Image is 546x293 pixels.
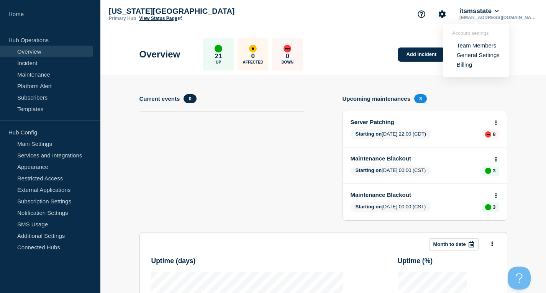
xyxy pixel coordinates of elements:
p: Month to date [433,241,466,247]
button: Support [413,6,430,22]
span: [DATE] 22:00 (CDT) [351,129,431,139]
header: Account settings [452,30,500,36]
span: Starting on [356,131,382,137]
span: [DATE] 00:00 (CST) [351,166,431,176]
p: Up [216,60,221,64]
div: affected [249,45,257,52]
p: Affected [243,60,263,64]
p: [US_STATE][GEOGRAPHIC_DATA] [109,7,262,16]
p: [EMAIL_ADDRESS][DOMAIN_NAME] [458,15,538,20]
h3: Uptime ( % ) [398,257,433,265]
p: 21 [215,52,222,60]
h1: Overview [139,49,180,60]
a: General Settings [457,52,500,58]
div: up [215,45,222,52]
span: Starting on [356,204,382,210]
p: 3 [493,168,495,174]
div: down [485,131,491,137]
div: up [485,204,491,210]
p: 8 [493,131,495,137]
h3: Uptime ( days ) [151,257,196,265]
a: Billing [457,61,472,68]
a: Maintenance Blackout [351,192,489,198]
div: up [485,168,491,174]
button: Month to date [429,238,479,250]
p: 0 [251,52,255,60]
iframe: Help Scout Beacon - Open [508,267,531,290]
p: 3 [493,204,495,210]
a: Maintenance Blackout [351,155,489,162]
span: [DATE] 00:00 (CST) [351,202,431,212]
a: Team Members [457,42,496,49]
div: down [284,45,291,52]
p: Down [281,60,293,64]
span: 3 [414,94,427,103]
h4: Upcoming maintenances [343,95,411,102]
h4: Current events [139,95,180,102]
button: itsmsstate [458,7,500,15]
p: Primary Hub [109,16,136,21]
a: Add incident [398,47,445,62]
span: 0 [184,94,196,103]
span: Starting on [356,167,382,173]
a: View Status Page [139,16,182,21]
a: Server Patching [351,119,489,125]
p: 0 [286,52,289,60]
button: Account settings [434,6,450,22]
